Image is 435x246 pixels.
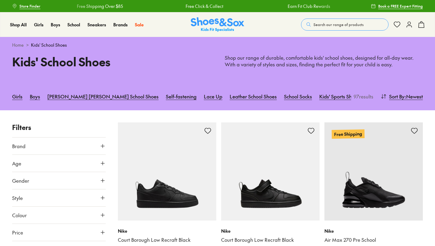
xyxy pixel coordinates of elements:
a: Girls [12,90,22,103]
span: Colour [12,211,27,219]
span: Book a FREE Expert Fitting [378,3,423,9]
span: Age [12,160,21,167]
button: Brand [12,138,106,155]
p: Nike [221,228,320,234]
a: [PERSON_NAME] [PERSON_NAME] School Shoes [47,90,159,103]
a: Brands [113,22,128,28]
button: Age [12,155,106,172]
button: Colour [12,207,106,224]
a: Book a FREE Expert Fitting [371,1,423,12]
a: Self-fastening [166,90,197,103]
a: Boys [51,22,60,28]
a: Boys [30,90,40,103]
a: School [67,22,80,28]
a: Lace Up [204,90,222,103]
a: Leather School Shoes [230,90,277,103]
span: Sort By [389,93,405,100]
a: Court Borough Low Recraft Black [118,237,216,243]
p: Shop our range of durable, comfortable kids' school shoes, designed for all-day wear. With a vari... [225,55,423,68]
span: Store Finder [19,3,40,9]
a: Free Shipping Over $85 [48,3,94,9]
a: Girls [34,22,43,28]
span: : Newest [405,93,423,100]
span: Kids' School Shoes [31,42,67,48]
button: Style [12,189,106,206]
a: School Socks [284,90,312,103]
a: Air Max 270 Pre School [324,237,423,243]
button: Search our range of products [301,18,389,31]
a: Earn Fit Club Rewards [259,3,301,9]
span: Gender [12,177,29,184]
p: 97 results [351,93,373,100]
span: Style [12,194,23,201]
h1: Kids' School Shoes [12,53,210,70]
a: Court Borough Low Recraft Black [221,237,320,243]
p: Nike [324,228,423,234]
a: Sale [135,22,144,28]
a: Sneakers [87,22,106,28]
span: Search our range of products [313,22,364,27]
span: Price [12,229,23,236]
p: Filters [12,122,106,132]
a: Store Finder [12,1,40,12]
a: Free Shipping [324,122,423,221]
a: Shop All [10,22,27,28]
a: Free Click & Collect [157,3,194,9]
a: Shoes & Sox [191,17,244,32]
button: Gender [12,172,106,189]
a: Kids' Sports Shoes [319,90,359,103]
span: Brand [12,142,26,150]
a: Home [12,42,24,48]
button: Price [12,224,106,241]
img: SNS_Logo_Responsive.svg [191,17,244,32]
button: Sort By:Newest [381,90,423,103]
p: Free Shipping [332,129,365,139]
div: > [12,42,423,48]
p: Nike [118,228,216,234]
